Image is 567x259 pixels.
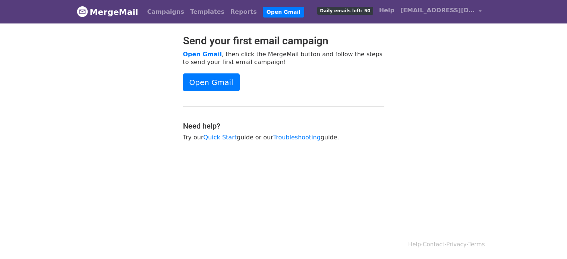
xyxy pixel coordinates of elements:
[77,4,138,20] a: MergeMail
[423,241,444,248] a: Contact
[314,3,376,18] a: Daily emails left: 50
[183,50,384,66] p: , then click the MergeMail button and follow the steps to send your first email campaign!
[187,4,227,19] a: Templates
[183,121,384,130] h4: Need help?
[227,4,260,19] a: Reports
[183,51,222,58] a: Open Gmail
[263,7,304,18] a: Open Gmail
[376,3,397,18] a: Help
[144,4,187,19] a: Campaigns
[397,3,485,20] a: [EMAIL_ADDRESS][DOMAIN_NAME]
[77,6,88,17] img: MergeMail logo
[204,134,237,141] a: Quick Start
[317,7,373,15] span: Daily emails left: 50
[183,133,384,141] p: Try our guide or our guide.
[183,73,240,91] a: Open Gmail
[446,241,466,248] a: Privacy
[400,6,475,15] span: [EMAIL_ADDRESS][DOMAIN_NAME]
[408,241,421,248] a: Help
[273,134,321,141] a: Troubleshooting
[468,241,485,248] a: Terms
[183,35,384,47] h2: Send your first email campaign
